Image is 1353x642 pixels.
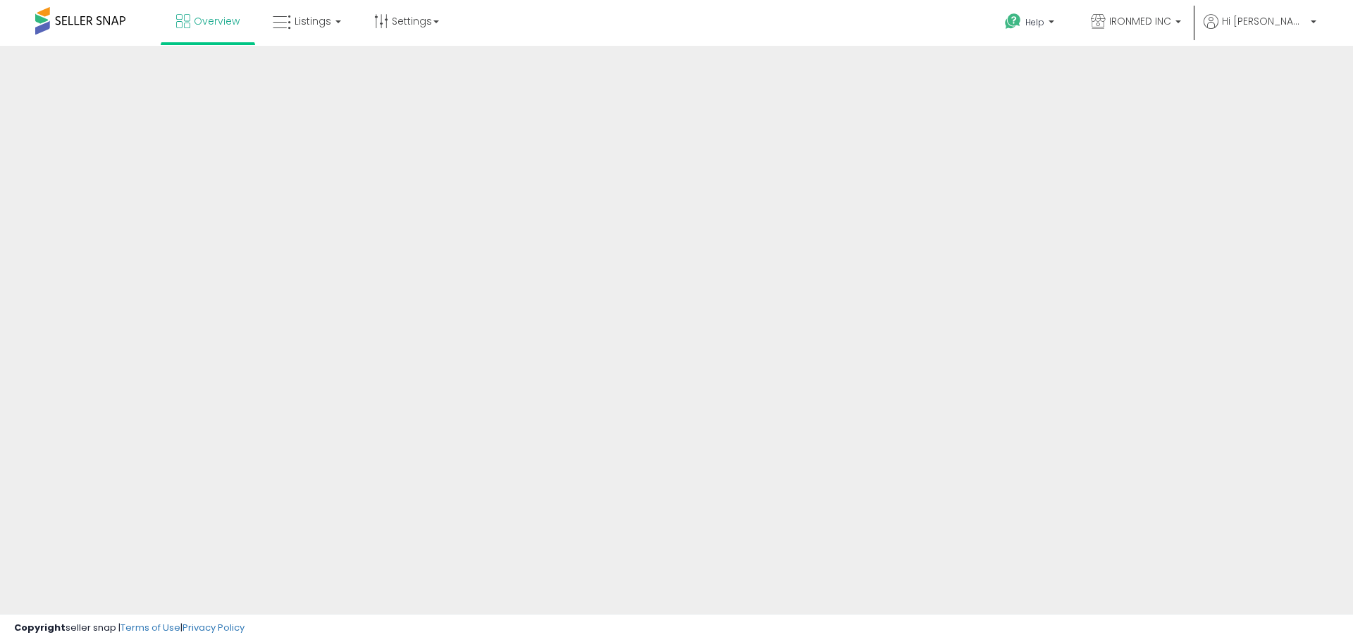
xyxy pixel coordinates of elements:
[1109,14,1171,28] span: IRONMED INC
[1025,16,1044,28] span: Help
[994,2,1068,46] a: Help
[295,14,331,28] span: Listings
[1004,13,1022,30] i: Get Help
[183,621,245,634] a: Privacy Policy
[1222,14,1306,28] span: Hi [PERSON_NAME]
[121,621,180,634] a: Terms of Use
[14,622,245,635] div: seller snap | |
[14,621,66,634] strong: Copyright
[1204,14,1316,46] a: Hi [PERSON_NAME]
[194,14,240,28] span: Overview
